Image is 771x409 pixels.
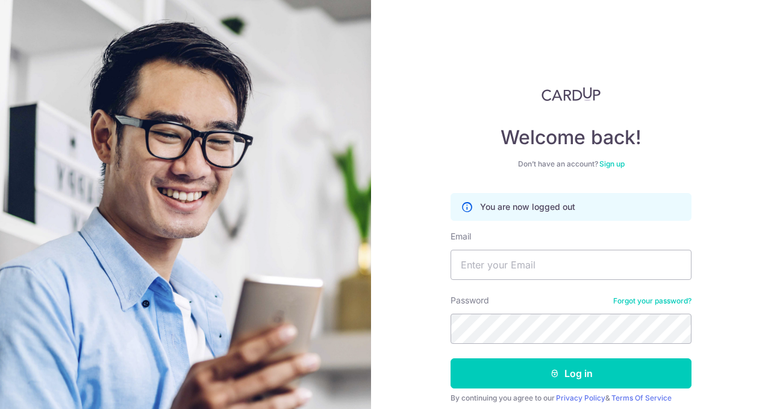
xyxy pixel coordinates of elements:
p: You are now logged out [480,201,575,213]
input: Enter your Email [451,250,691,280]
a: Sign up [599,159,625,168]
div: By continuing you agree to our & [451,393,691,403]
label: Email [451,230,471,243]
a: Privacy Policy [556,393,605,402]
button: Log in [451,358,691,388]
h4: Welcome back! [451,125,691,150]
img: CardUp Logo [542,87,601,101]
a: Terms Of Service [611,393,672,402]
a: Forgot your password? [613,296,691,306]
div: Don’t have an account? [451,159,691,169]
label: Password [451,294,489,306]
